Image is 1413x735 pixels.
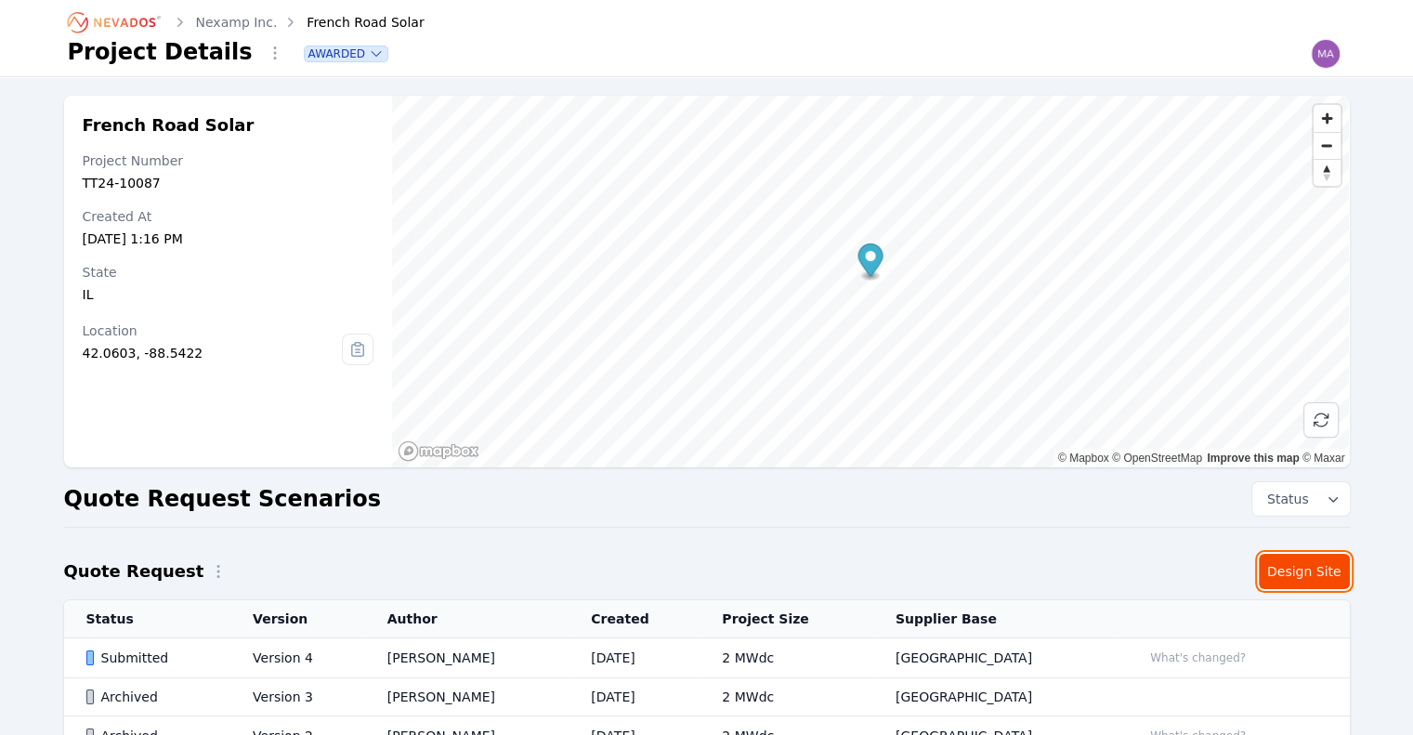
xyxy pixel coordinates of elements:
div: [DATE] 1:16 PM [83,230,374,248]
td: [GEOGRAPHIC_DATA] [873,638,1119,678]
h1: Project Details [68,37,253,67]
span: Status [1260,490,1309,508]
td: 2 MWdc [700,678,873,716]
div: Project Number [83,151,374,170]
button: Awarded [305,46,387,61]
div: Archived [86,688,222,706]
div: Submitted [86,649,222,667]
div: TT24-10087 [83,174,374,192]
th: Author [365,600,569,638]
tr: SubmittedVersion 4[PERSON_NAME][DATE]2 MWdc[GEOGRAPHIC_DATA]What's changed? [64,638,1350,678]
button: Zoom in [1314,105,1341,132]
div: Location [83,322,343,340]
div: State [83,263,374,282]
a: Maxar [1302,452,1345,465]
span: Zoom out [1314,133,1341,159]
img: matthew.breyfogle@nevados.solar [1311,39,1341,69]
a: Design Site [1259,554,1350,589]
td: [DATE] [569,678,700,716]
td: Version 4 [230,638,365,678]
td: [DATE] [569,638,700,678]
a: Nexamp Inc. [196,13,278,32]
tr: ArchivedVersion 3[PERSON_NAME][DATE]2 MWdc[GEOGRAPHIC_DATA] [64,678,1350,716]
th: Supplier Base [873,600,1119,638]
div: Map marker [858,243,883,282]
th: Version [230,600,365,638]
td: Version 3 [230,678,365,716]
th: Status [64,600,231,638]
td: [GEOGRAPHIC_DATA] [873,678,1119,716]
th: Created [569,600,700,638]
button: Zoom out [1314,132,1341,159]
a: Mapbox [1058,452,1109,465]
button: Reset bearing to north [1314,159,1341,186]
a: OpenStreetMap [1112,452,1202,465]
td: 2 MWdc [700,638,873,678]
h2: Quote Request [64,558,204,584]
button: Status [1252,482,1350,516]
div: French Road Solar [281,13,424,32]
button: What's changed? [1142,648,1254,668]
div: Created At [83,207,374,226]
td: [PERSON_NAME] [365,638,569,678]
canvas: Map [392,96,1349,467]
span: Reset bearing to north [1314,160,1341,186]
th: Project Size [700,600,873,638]
div: IL [83,285,374,304]
div: 42.0603, -88.5422 [83,344,343,362]
a: Improve this map [1207,452,1299,465]
td: [PERSON_NAME] [365,678,569,716]
nav: Breadcrumb [68,7,425,37]
h2: Quote Request Scenarios [64,484,381,514]
a: Mapbox homepage [398,440,479,462]
h2: French Road Solar [83,114,374,137]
